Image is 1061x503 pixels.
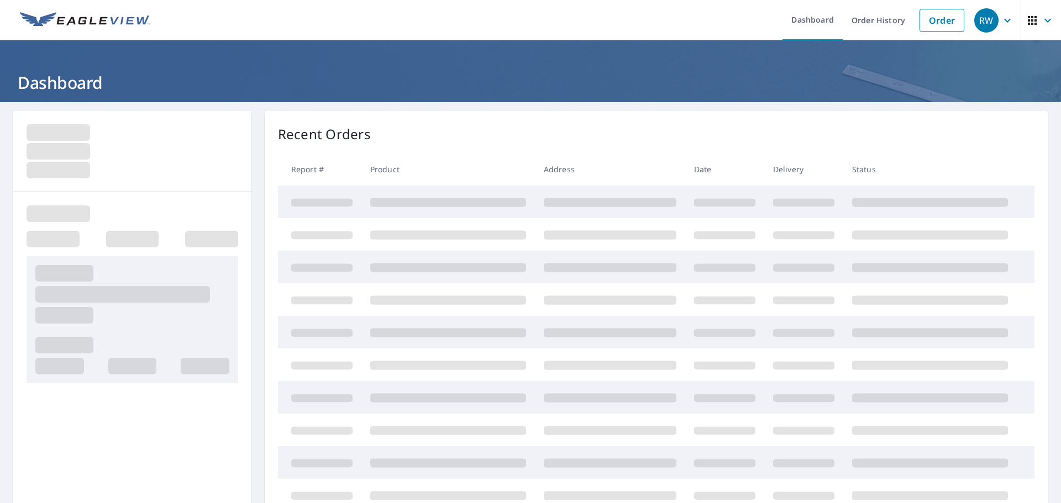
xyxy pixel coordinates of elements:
[13,71,1048,94] h1: Dashboard
[20,12,150,29] img: EV Logo
[843,153,1017,186] th: Status
[535,153,685,186] th: Address
[974,8,999,33] div: RW
[920,9,964,32] a: Order
[685,153,764,186] th: Date
[278,153,361,186] th: Report #
[764,153,843,186] th: Delivery
[278,124,371,144] p: Recent Orders
[361,153,535,186] th: Product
